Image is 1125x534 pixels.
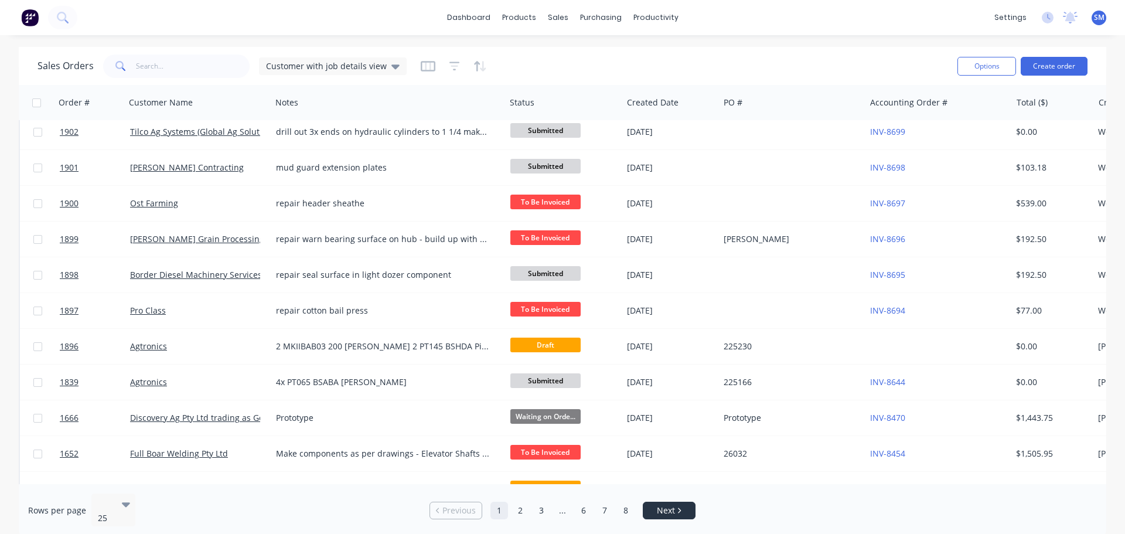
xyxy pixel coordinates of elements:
[870,305,905,316] a: INV-8694
[276,162,489,174] div: mud guard extension plates
[1021,57,1087,76] button: Create order
[988,9,1032,26] div: settings
[1016,233,1085,245] div: $192.50
[627,198,714,209] div: [DATE]
[1016,269,1085,281] div: $192.50
[870,126,905,137] a: INV-8699
[60,484,79,495] span: 1895
[510,159,581,174] span: Submitted
[724,97,742,108] div: PO #
[510,409,581,424] span: Waiting on Orde...
[60,150,130,185] a: 1901
[60,376,79,388] span: 1839
[28,505,86,516] span: Rows per page
[129,97,193,108] div: Customer Name
[60,412,79,424] span: 1666
[510,445,581,460] span: To Be Invoiced
[643,505,695,516] a: Next page
[1016,198,1085,209] div: $539.00
[870,448,905,459] a: INV-8454
[724,341,854,352] div: 225230
[276,305,489,317] div: repair cotton bail press
[130,162,244,173] a: [PERSON_NAME] Contracting
[276,412,489,424] div: Prototype
[510,123,581,138] span: Submitted
[60,329,130,364] a: 1896
[60,305,79,317] span: 1897
[870,376,905,387] a: INV-8644
[554,502,571,519] a: Jump forward
[130,126,307,137] a: Tilco Ag Systems (Global Ag Solutions Pty Ltd)
[724,448,854,460] div: 26032
[276,269,489,281] div: repair seal surface in light dozer component
[1016,341,1085,352] div: $0.00
[130,233,264,244] a: [PERSON_NAME] Grain Processing
[596,502,613,519] a: Page 7
[1016,126,1085,138] div: $0.00
[533,502,550,519] a: Page 3
[627,484,714,495] div: [DATE]
[627,233,714,245] div: [DATE]
[627,269,714,281] div: [DATE]
[442,505,476,516] span: Previous
[60,114,130,149] a: 1902
[870,97,947,108] div: Accounting Order #
[1017,97,1048,108] div: Total ($)
[724,233,854,245] div: [PERSON_NAME]
[724,412,854,424] div: Prototype
[136,55,250,78] input: Search...
[130,198,178,209] a: Ost Farming
[276,484,489,495] div: 1mtr of 8" Auger tube 2 x sections of 7" flight
[98,512,112,524] div: 25
[957,57,1016,76] button: Options
[510,97,534,108] div: Status
[276,341,489,352] div: 2 MKIIBAB03 200 [PERSON_NAME] 2 PT145 BSHDA Pin(Telescopic Drop) 2 PT083 BSABA [PERSON_NAME] 22 P...
[21,9,39,26] img: Factory
[130,341,167,352] a: Agtronics
[496,9,542,26] div: products
[870,162,905,173] a: INV-8698
[510,373,581,388] span: Submitted
[870,198,905,209] a: INV-8697
[130,484,197,495] a: Officer, WR & MD
[627,126,714,138] div: [DATE]
[60,222,130,257] a: 1899
[60,365,130,400] a: 1839
[627,341,714,352] div: [DATE]
[1016,412,1085,424] div: $1,443.75
[510,230,581,245] span: To Be Invoiced
[430,505,482,516] a: Previous page
[657,505,675,516] span: Next
[510,338,581,352] span: Draft
[510,195,581,209] span: To Be Invoiced
[1094,12,1104,23] span: SM
[266,60,387,72] span: Customer with job details view
[37,60,94,72] h1: Sales Orders
[870,412,905,423] a: INV-8470
[60,198,79,209] span: 1900
[130,376,167,387] a: Agtronics
[60,162,79,174] span: 1901
[724,376,854,388] div: 225166
[1016,162,1085,174] div: $103.18
[510,481,581,495] span: Draft
[60,233,79,245] span: 1899
[60,293,130,328] a: 1897
[1016,448,1085,460] div: $1,505.95
[60,269,79,281] span: 1898
[627,412,714,424] div: [DATE]
[490,502,508,519] a: Page 1 is your current page
[628,9,684,26] div: productivity
[60,400,130,436] a: 1666
[1016,376,1085,388] div: $0.00
[60,257,130,292] a: 1898
[574,9,628,26] div: purchasing
[627,97,679,108] div: Created Date
[1016,484,1085,495] div: $0.00
[60,472,130,507] a: 1895
[870,233,905,244] a: INV-8696
[276,376,489,388] div: 4x PT065 BSABA [PERSON_NAME]
[130,412,296,423] a: Discovery Ag Pty Ltd trading as Goanna Ag
[512,502,529,519] a: Page 2
[510,302,581,317] span: To Be Invoiced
